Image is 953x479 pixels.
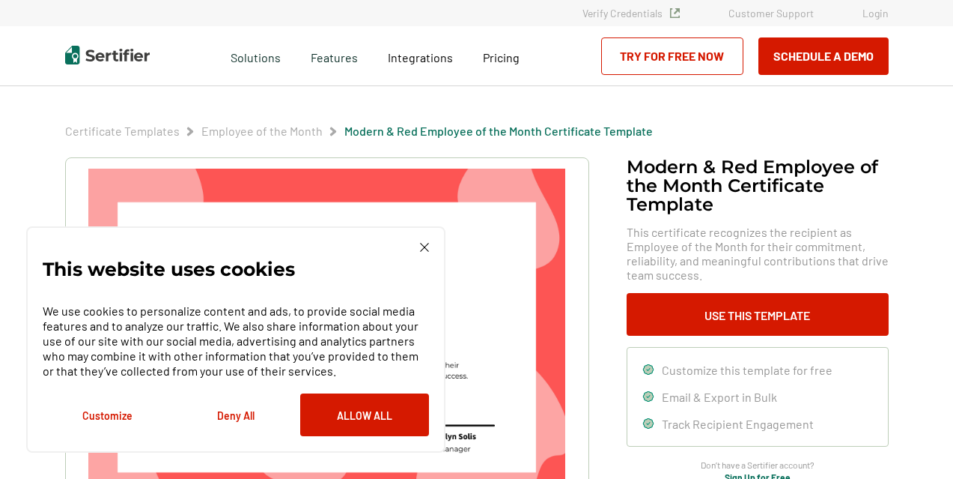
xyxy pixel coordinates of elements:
span: Certificate Templates [65,124,180,139]
span: Email & Export in Bulk [662,390,777,404]
img: Cookie Popup Close [420,243,429,252]
span: Track Recipient Engagement [662,417,814,431]
span: Features [311,46,358,65]
button: Deny All [171,394,300,436]
span: Pricing [483,50,520,64]
span: Customize this template for free [662,363,832,377]
p: This website uses cookies [43,262,295,277]
img: Verified [670,8,680,18]
a: Customer Support [728,7,814,19]
button: Allow All [300,394,429,436]
a: Try for Free Now [601,37,743,75]
a: Pricing [483,46,520,65]
button: Schedule a Demo [758,37,889,75]
a: Verify Credentials [582,7,680,19]
div: Breadcrumb [65,124,653,139]
a: Certificate Templates [65,124,180,138]
p: We use cookies to personalize content and ads, to provide social media features and to analyze ou... [43,304,429,379]
button: Customize [43,394,171,436]
a: Modern & Red Employee of the Month Certificate Template [344,124,653,138]
span: Employee of the Month [201,124,323,139]
span: Solutions [231,46,281,65]
img: Sertifier | Digital Credentialing Platform [65,46,150,64]
span: Integrations [388,50,453,64]
a: Login [862,7,889,19]
a: Integrations [388,46,453,65]
span: Modern & Red Employee of the Month Certificate Template [344,124,653,139]
span: Don’t have a Sertifier account? [701,458,815,472]
a: Employee of the Month [201,124,323,138]
span: This certificate recognizes the recipient as Employee of the Month for their commitment, reliabil... [627,225,889,282]
h1: Modern & Red Employee of the Month Certificate Template [627,157,889,214]
button: Use This Template [627,293,889,336]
